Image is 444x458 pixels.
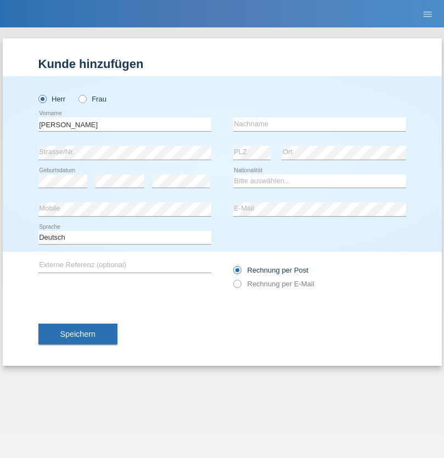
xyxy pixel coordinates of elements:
[78,95,86,102] input: Frau
[38,95,46,102] input: Herr
[78,95,106,103] label: Frau
[38,95,66,103] label: Herr
[417,10,439,17] a: menu
[233,266,308,274] label: Rechnung per Post
[60,330,95,338] span: Speichern
[422,9,433,20] i: menu
[233,280,314,288] label: Rechnung per E-Mail
[233,280,240,293] input: Rechnung per E-Mail
[233,266,240,280] input: Rechnung per Post
[38,324,117,344] button: Speichern
[38,57,406,71] h1: Kunde hinzufügen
